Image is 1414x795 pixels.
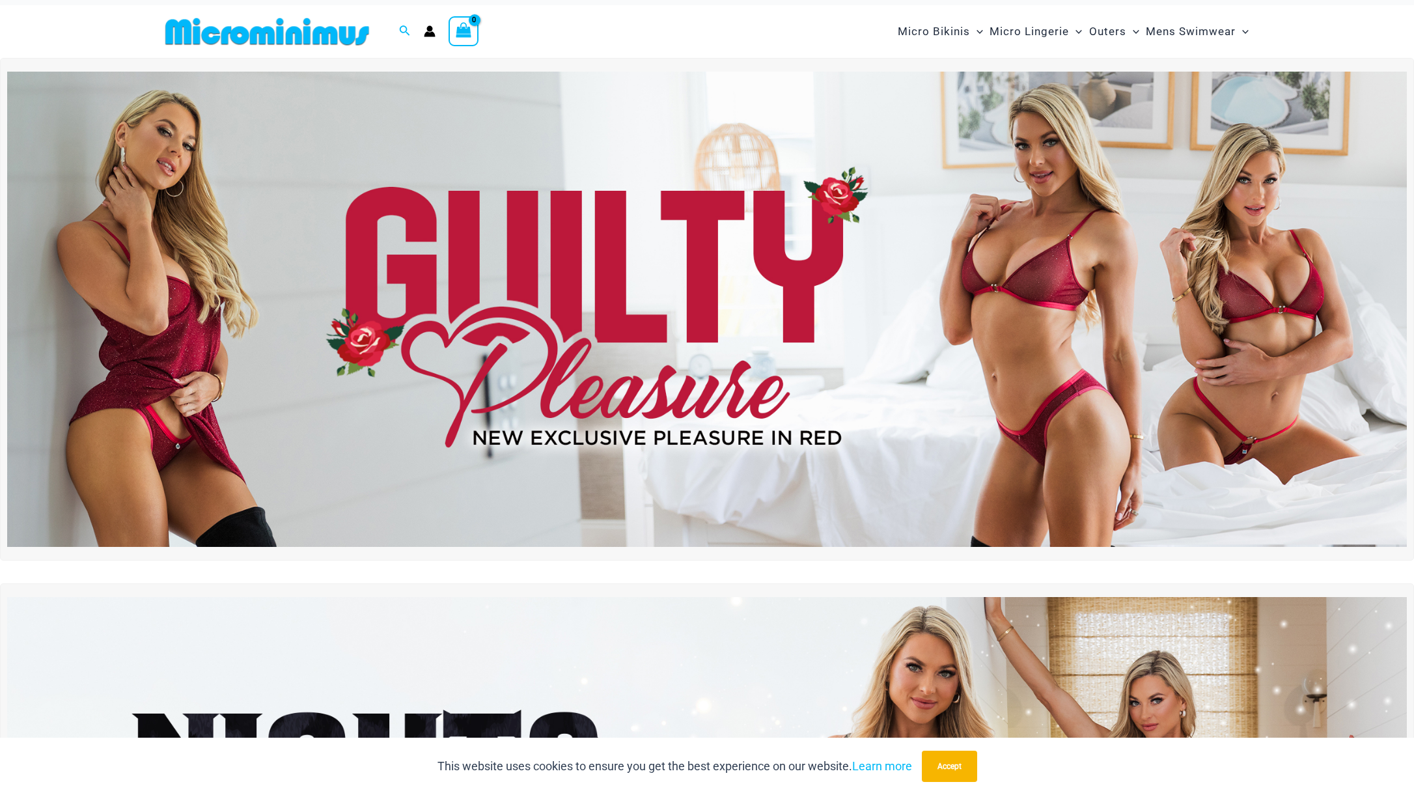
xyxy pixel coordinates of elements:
nav: Site Navigation [893,10,1254,53]
a: Mens SwimwearMenu ToggleMenu Toggle [1143,12,1252,51]
span: Menu Toggle [1236,15,1249,48]
span: Menu Toggle [1126,15,1139,48]
a: Account icon link [424,25,436,37]
span: Mens Swimwear [1146,15,1236,48]
button: Accept [922,751,977,782]
a: View Shopping Cart, empty [449,16,478,46]
a: OutersMenu ToggleMenu Toggle [1086,12,1143,51]
span: Micro Bikinis [898,15,970,48]
span: Micro Lingerie [990,15,1069,48]
a: Micro LingerieMenu ToggleMenu Toggle [986,12,1085,51]
a: Learn more [852,759,912,773]
a: Search icon link [399,23,411,40]
img: MM SHOP LOGO FLAT [160,17,374,46]
img: Guilty Pleasures Red Lingerie [7,72,1407,548]
a: Micro BikinisMenu ToggleMenu Toggle [894,12,986,51]
span: Outers [1089,15,1126,48]
p: This website uses cookies to ensure you get the best experience on our website. [437,757,912,776]
span: Menu Toggle [1069,15,1082,48]
span: Menu Toggle [970,15,983,48]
